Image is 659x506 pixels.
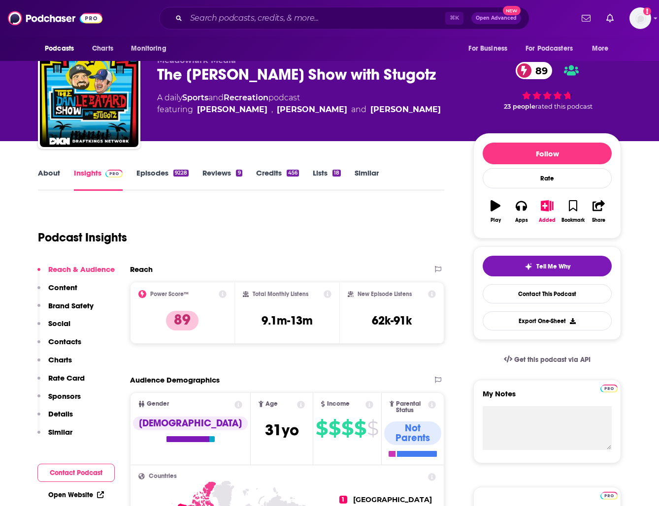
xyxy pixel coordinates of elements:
[396,401,426,414] span: Parental Status
[287,170,299,177] div: 456
[38,39,87,58] button: open menu
[526,62,553,79] span: 89
[496,348,598,372] a: Get this podcast via API
[48,337,81,346] p: Contacts
[536,263,570,270] span: Tell Me Why
[37,283,77,301] button: Content
[384,421,441,445] div: Not Parents
[48,301,94,310] p: Brand Safety
[208,93,224,102] span: and
[629,7,651,29] button: Show profile menu
[483,168,612,188] div: Rate
[48,319,70,328] p: Social
[166,311,198,330] p: 89
[313,168,341,191] a: Lists18
[370,104,441,116] div: [PERSON_NAME]
[277,104,347,116] a: Jon Weiner
[130,375,220,385] h2: Audience Demographics
[514,356,591,364] span: Get this podcast via API
[351,104,366,116] span: and
[355,168,379,191] a: Similar
[503,6,521,15] span: New
[586,194,612,229] button: Share
[45,42,74,56] span: Podcasts
[367,420,378,436] span: $
[37,265,115,283] button: Reach & Audience
[48,391,81,401] p: Sponsors
[504,103,535,110] span: 23 people
[133,417,248,430] div: [DEMOGRAPHIC_DATA]
[525,263,532,270] img: tell me why sparkle
[182,93,208,102] a: Sports
[592,42,609,56] span: More
[508,194,534,229] button: Apps
[37,301,94,319] button: Brand Safety
[332,170,341,177] div: 18
[329,420,340,436] span: $
[483,311,612,330] button: Export One-Sheet
[561,217,585,223] div: Bookmark
[157,104,441,116] span: featuring
[483,143,612,164] button: Follow
[515,217,528,223] div: Apps
[473,56,621,117] div: 89 23 peoplerated this podcast
[236,170,242,177] div: 9
[271,104,273,116] span: ,
[468,42,507,56] span: For Business
[173,170,189,177] div: 9228
[643,7,651,15] svg: Add a profile image
[600,383,618,392] a: Pro website
[519,39,587,58] button: open menu
[327,401,350,407] span: Income
[445,12,463,25] span: ⌘ K
[130,265,153,274] h2: Reach
[38,168,60,191] a: About
[526,42,573,56] span: For Podcasters
[600,490,618,500] a: Pro website
[316,420,328,436] span: $
[74,168,123,191] a: InsightsPodchaser Pro
[37,373,85,391] button: Rate Card
[124,39,179,58] button: open menu
[516,62,553,79] a: 89
[491,217,501,223] div: Play
[92,42,113,56] span: Charts
[8,9,102,28] img: Podchaser - Follow, Share and Rate Podcasts
[224,93,268,102] a: Recreation
[265,401,278,407] span: Age
[354,420,366,436] span: $
[461,39,520,58] button: open menu
[483,256,612,276] button: tell me why sparkleTell Me Why
[38,230,127,245] h1: Podcast Insights
[48,373,85,383] p: Rate Card
[48,491,104,499] a: Open Website
[262,313,313,328] h3: 9.1m-13m
[602,10,618,27] a: Show notifications dropdown
[341,420,353,436] span: $
[471,12,521,24] button: Open AdvancedNew
[578,10,594,27] a: Show notifications dropdown
[37,464,115,482] button: Contact Podcast
[600,385,618,392] img: Podchaser Pro
[256,168,299,191] a: Credits456
[253,291,308,298] h2: Total Monthly Listens
[483,389,612,406] label: My Notes
[150,291,189,298] h2: Power Score™
[585,39,621,58] button: open menu
[136,168,189,191] a: Episodes9228
[157,92,441,116] div: A daily podcast
[40,49,138,147] img: The Dan Le Batard Show with Stugotz
[560,194,586,229] button: Bookmark
[629,7,651,29] span: Logged in as traviswinkler
[186,10,445,26] input: Search podcasts, credits, & more...
[339,496,347,504] span: 1
[534,194,560,229] button: Added
[483,194,508,229] button: Play
[37,319,70,337] button: Social
[159,7,529,30] div: Search podcasts, credits, & more...
[539,217,556,223] div: Added
[86,39,119,58] a: Charts
[535,103,593,110] span: rated this podcast
[202,168,242,191] a: Reviews9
